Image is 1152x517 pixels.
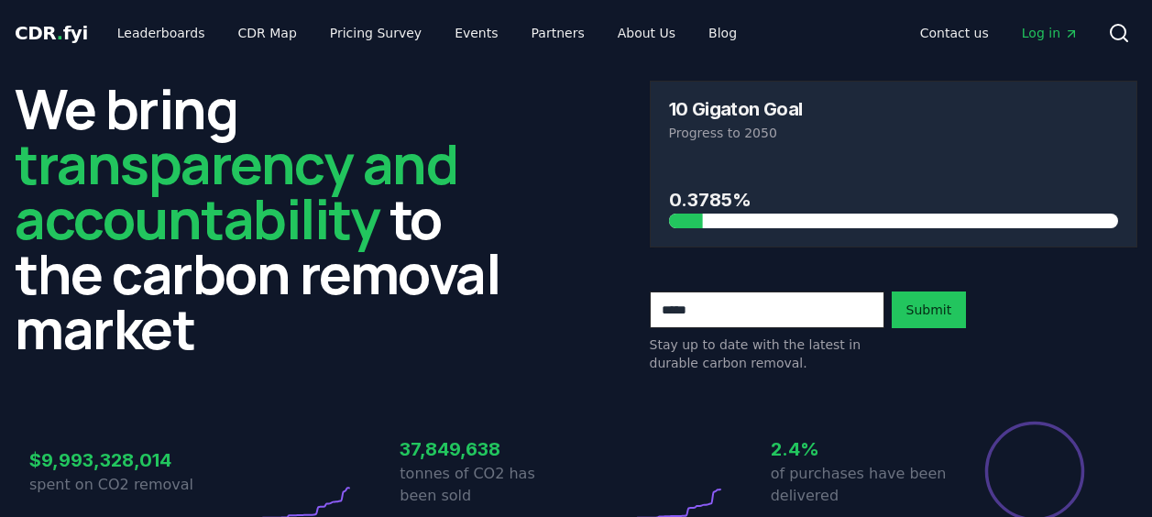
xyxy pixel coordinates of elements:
[669,186,1119,214] h3: 0.3785%
[15,81,503,356] h2: We bring to the carbon removal market
[57,22,63,44] span: .
[694,16,752,49] a: Blog
[517,16,599,49] a: Partners
[669,100,803,118] h3: 10 Gigaton Goal
[315,16,436,49] a: Pricing Survey
[771,435,947,463] h3: 2.4%
[29,474,205,496] p: spent on CO2 removal
[905,16,1093,49] nav: Main
[1007,16,1093,49] a: Log in
[650,335,884,372] p: Stay up to date with the latest in durable carbon removal.
[103,16,752,49] nav: Main
[1022,24,1079,42] span: Log in
[15,20,88,46] a: CDR.fyi
[669,124,1119,142] p: Progress to 2050
[892,291,967,328] button: Submit
[224,16,312,49] a: CDR Map
[15,22,88,44] span: CDR fyi
[400,463,576,507] p: tonnes of CO2 has been sold
[103,16,220,49] a: Leaderboards
[771,463,947,507] p: of purchases have been delivered
[905,16,1004,49] a: Contact us
[29,446,205,474] h3: $9,993,328,014
[440,16,512,49] a: Events
[603,16,690,49] a: About Us
[400,435,576,463] h3: 37,849,638
[15,126,457,256] span: transparency and accountability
